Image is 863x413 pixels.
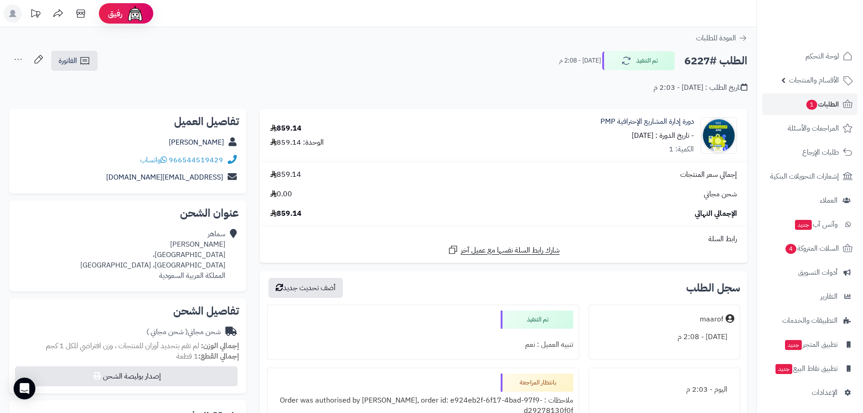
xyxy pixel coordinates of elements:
[762,214,858,235] a: وآتس آبجديد
[762,310,858,331] a: التطبيقات والخدمات
[788,122,839,135] span: المراجعات والأسئلة
[770,170,839,183] span: إشعارات التحويلات البنكية
[762,334,858,355] a: تطبيق المتجرجديد
[14,378,35,399] div: Open Intercom Messenger
[820,290,838,303] span: التقارير
[653,83,747,93] div: تاريخ الطلب : [DATE] - 2:03 م
[802,146,839,159] span: طلبات الإرجاع
[16,208,239,219] h2: عنوان الشحن
[273,336,574,354] div: تنبيه العميل : نعم
[762,45,858,67] a: لوحة التحكم
[795,220,812,230] span: جديد
[595,381,734,398] div: اليوم - 2:03 م
[108,8,122,19] span: رفيق
[798,266,838,279] span: أدوات التسويق
[696,33,736,44] span: العودة للطلبات
[448,244,560,256] a: شارك رابط السلة نفسها مع عميل آخر
[801,23,854,42] img: logo-2.png
[146,326,188,337] span: ( شحن مجاني )
[501,374,573,392] div: بانتظار المراجعة
[785,244,796,254] span: 4
[762,262,858,283] a: أدوات التسويق
[762,358,858,379] a: تطبيق نقاط البيعجديد
[600,117,694,127] a: دورة إدارة المشاريع الإحترافية PMP
[775,364,792,374] span: جديد
[820,194,838,207] span: العملاء
[762,141,858,163] a: طلبات الإرجاع
[169,155,223,165] a: 966544519429
[146,327,221,337] div: شحن مجاني
[775,362,838,375] span: تطبيق نقاط البيع
[762,286,858,307] a: التقارير
[762,238,858,259] a: السلات المتروكة4
[80,229,225,281] div: سماهر [PERSON_NAME] [GEOGRAPHIC_DATA]، [GEOGRAPHIC_DATA]، [GEOGRAPHIC_DATA] المملكة العربية السعودية
[762,117,858,139] a: المراجعات والأسئلة
[126,5,144,23] img: ai-face.png
[805,98,839,111] span: الطلبات
[762,93,858,115] a: الطلبات1
[794,218,838,231] span: وآتس آب
[270,170,301,180] span: 859.14
[704,189,737,199] span: شحن مجاني
[785,340,802,350] span: جديد
[701,117,736,154] img: 1752418845-%D8%A7%D9%84%D9%85%D8%B4%D8%A7%D8%B1%D9%8A%D8%B9%20%D8%A7%D9%84%D8%A7%D8%AD%D8%AA%D8%B...
[268,278,343,298] button: أضف تحديث جديد
[785,242,839,255] span: السلات المتروكة
[669,144,694,155] div: الكمية: 1
[700,314,723,325] div: maarof
[15,366,238,386] button: إصدار بوليصة الشحن
[106,172,223,183] a: [EMAIL_ADDRESS][DOMAIN_NAME]
[789,74,839,87] span: الأقسام والمنتجات
[263,234,744,244] div: رابط السلة
[46,340,199,351] span: لم تقم بتحديد أوزان للمنتجات ، وزن افتراضي للكل 1 كجم
[762,189,858,211] a: العملاء
[176,351,239,362] small: 1 قطعة
[140,155,167,165] a: واتساب
[784,338,838,351] span: تطبيق المتجر
[559,56,601,65] small: [DATE] - 2:08 م
[16,306,239,316] h2: تفاصيل الشحن
[270,123,302,134] div: 859.14
[680,170,737,180] span: إجمالي سعر المنتجات
[684,52,747,70] h2: الطلب #6227
[686,282,740,293] h3: سجل الطلب
[806,100,817,110] span: 1
[762,165,858,187] a: إشعارات التحويلات البنكية
[270,209,302,219] span: 859.14
[51,51,98,71] a: الفاتورة
[201,340,239,351] strong: إجمالي الوزن:
[812,386,838,399] span: الإعدادات
[602,51,675,70] button: تم التنفيذ
[270,189,292,199] span: 0.00
[695,209,737,219] span: الإجمالي النهائي
[595,328,734,346] div: [DATE] - 2:08 م
[696,33,747,44] a: العودة للطلبات
[461,245,560,256] span: شارك رابط السلة نفسها مع عميل آخر
[24,5,47,25] a: تحديثات المنصة
[270,137,324,148] div: الوحدة: 859.14
[59,55,77,66] span: الفاتورة
[782,314,838,327] span: التطبيقات والخدمات
[762,382,858,403] a: الإعدادات
[632,130,694,141] small: - تاريخ الدورة : [DATE]
[501,311,573,329] div: تم التنفيذ
[198,351,239,362] strong: إجمالي القطع:
[16,116,239,127] h2: تفاصيل العميل
[805,50,839,63] span: لوحة التحكم
[169,137,224,148] a: [PERSON_NAME]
